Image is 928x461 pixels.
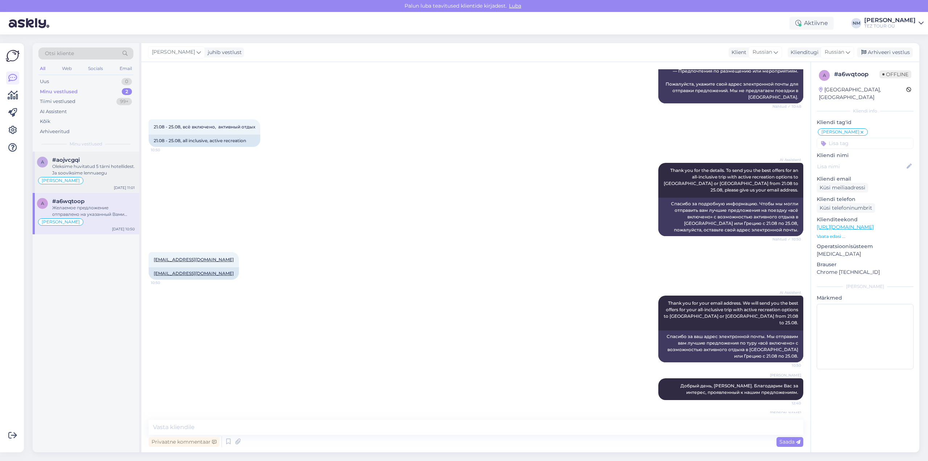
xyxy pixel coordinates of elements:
div: 2 [122,88,132,95]
div: Arhiveeri vestlus [857,48,913,57]
div: All [38,64,47,73]
span: AI Assistent [774,157,801,162]
div: [GEOGRAPHIC_DATA], [GEOGRAPHIC_DATA] [819,86,906,101]
span: Otsi kliente [45,50,74,57]
span: Nähtud ✓ 10:50 [772,236,801,242]
div: 99+ [116,98,132,105]
span: a [823,73,826,78]
span: Thank you for your email address. We will send you the best offers for your all-inclusive trip wi... [664,300,799,325]
span: Minu vestlused [70,141,102,147]
span: Nähtud ✓ 10:48 [772,104,801,109]
div: 21.08 - 25.08, all inclusive, active recreation [149,135,260,147]
span: Thank you for the details. To send you the best offers for an all-inclusive trip with active recr... [664,168,799,193]
div: Küsi telefoninumbrit [817,203,875,213]
p: Brauser [817,261,913,268]
span: Luba [507,3,523,9]
div: Arhiveeritud [40,128,70,135]
span: a [41,159,44,165]
span: #aojvcgqi [52,157,80,163]
p: Chrome [TECHNICAL_ID] [817,268,913,276]
div: Privaatne kommentaar [149,437,219,447]
div: Aktiivne [790,17,834,30]
img: Askly Logo [6,49,20,63]
span: Offline [879,70,911,78]
div: Tiimi vestlused [40,98,75,105]
span: [PERSON_NAME] [152,48,195,56]
div: AI Assistent [40,108,67,115]
p: Operatsioonisüsteem [817,243,913,250]
div: Спасибо за подробную информацию. Чтобы мы могли отправить вам лучшие предложения на поездку «всё ... [658,198,803,236]
a: [PERSON_NAME]TEZ TOUR OÜ [864,17,924,29]
div: Web [61,64,73,73]
p: Vaata edasi ... [817,233,913,240]
span: Saada [779,439,800,445]
span: a [41,201,44,206]
span: #a6wqtoop [52,198,84,205]
div: Желаемое предложение отправлено на указанный Вами электронный адрес. [52,205,135,218]
span: 12:40 [774,400,801,406]
input: Lisa tag [817,138,913,149]
p: Kliendi tag'id [817,119,913,126]
div: juhib vestlust [205,49,242,56]
div: # a6wqtoop [834,70,879,79]
div: [PERSON_NAME] [864,17,916,23]
div: NM [851,18,861,28]
a: [EMAIL_ADDRESS][DOMAIN_NAME] [154,271,234,276]
div: Uus [40,78,49,85]
div: Kliendi info [817,108,913,114]
span: [PERSON_NAME] [42,220,80,224]
span: [PERSON_NAME] [770,372,801,378]
span: 10:50 [151,147,178,153]
a: [EMAIL_ADDRESS][DOMAIN_NAME] [154,257,234,262]
span: 10:50 [151,280,178,285]
span: Добрый день, [PERSON_NAME]. Благодарим Вас за интерес, проявленный к нашим предложениям. [680,383,799,395]
div: Küsi meiliaadressi [817,183,868,193]
span: Russian [753,48,772,56]
p: Kliendi nimi [817,152,913,159]
div: [DATE] 10:50 [112,226,135,232]
span: [PERSON_NAME] [821,130,859,134]
div: Klient [729,49,746,56]
div: [PERSON_NAME] [817,283,913,290]
div: [DATE] 11:01 [114,185,135,190]
div: TEZ TOUR OÜ [864,23,916,29]
div: Oleksime huvitatud 5 tärni hotellidest. Ja sooviksime lennuaegu [52,163,135,176]
span: AI Assistent [774,290,801,295]
div: 0 [121,78,132,85]
span: [PERSON_NAME] [42,178,80,183]
p: Klienditeekond [817,216,913,223]
p: [MEDICAL_DATA] [817,250,913,258]
div: Klienditugi [788,49,819,56]
div: Socials [87,64,104,73]
div: Email [118,64,133,73]
input: Lisa nimi [817,162,905,170]
a: [URL][DOMAIN_NAME] [817,224,874,230]
span: 21.08 - 25.08, всё включено, активный отдых [154,124,255,129]
p: Kliendi telefon [817,195,913,203]
div: Спасибо за ваш адрес электронной почты. Мы отправим вам лучшие предложения по туру «всё включено»... [658,330,803,362]
p: Kliendi email [817,175,913,183]
p: Märkmed [817,294,913,302]
div: Kõik [40,118,50,125]
div: Minu vestlused [40,88,78,95]
span: [PERSON_NAME] [770,410,801,416]
span: 10:50 [774,363,801,368]
span: Russian [825,48,844,56]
